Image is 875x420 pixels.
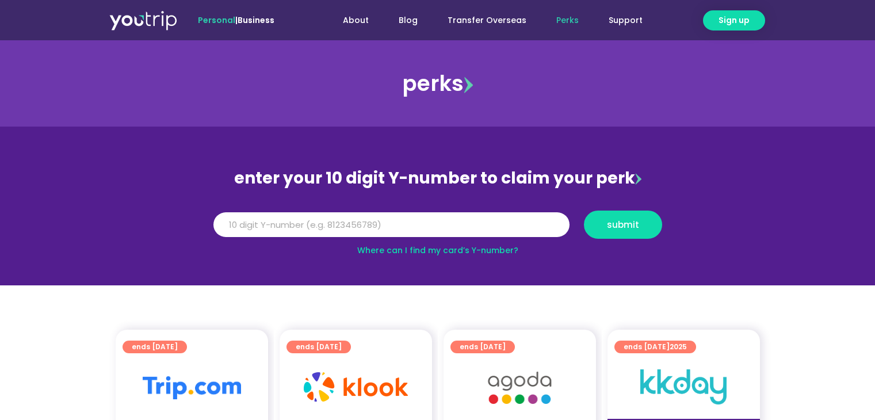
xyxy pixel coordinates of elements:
span: | [198,14,274,26]
input: 10 digit Y-number (e.g. 8123456789) [213,212,570,238]
a: Business [238,14,274,26]
a: ends [DATE] [123,341,187,353]
a: Blog [384,10,433,31]
a: About [328,10,384,31]
div: enter your 10 digit Y-number to claim your perk [208,163,668,193]
a: Perks [541,10,594,31]
a: ends [DATE]2025 [614,341,696,353]
span: ends [DATE] [132,341,178,353]
span: ends [DATE] [296,341,342,353]
nav: Menu [305,10,658,31]
a: Where can I find my card’s Y-number? [357,245,518,256]
span: submit [607,220,639,229]
a: ends [DATE] [450,341,515,353]
a: ends [DATE] [286,341,351,353]
form: Y Number [213,211,662,247]
a: Support [594,10,658,31]
a: Transfer Overseas [433,10,541,31]
span: Personal [198,14,235,26]
a: Sign up [703,10,765,30]
span: 2025 [670,342,687,352]
span: ends [DATE] [624,341,687,353]
span: Sign up [719,14,750,26]
button: submit [584,211,662,239]
span: ends [DATE] [460,341,506,353]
